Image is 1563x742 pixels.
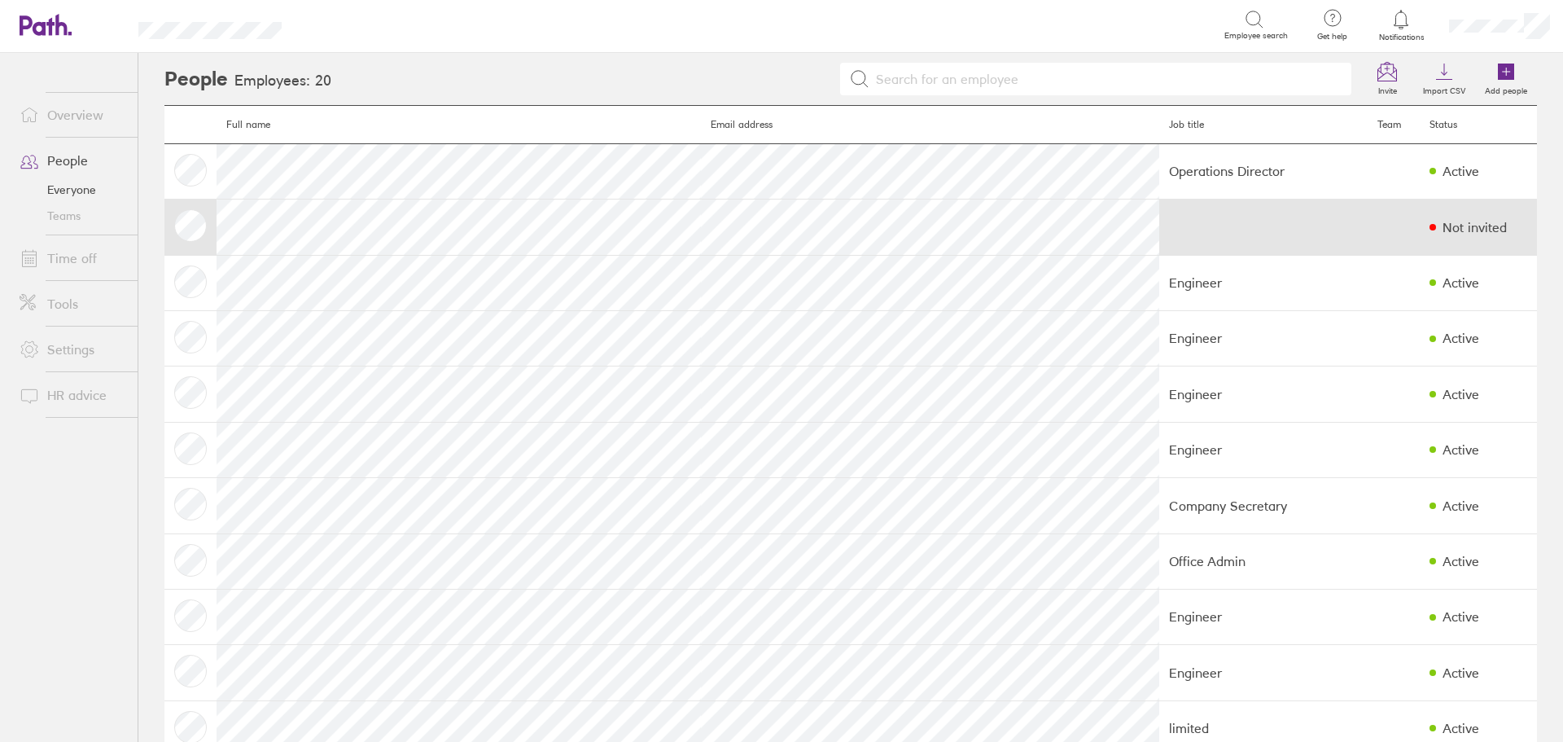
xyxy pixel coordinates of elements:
th: Email address [701,106,1159,144]
td: Engineer [1159,255,1368,310]
td: Engineer [1159,367,1368,422]
td: Office Admin [1159,533,1368,589]
a: Overview [7,99,138,131]
a: Notifications [1375,8,1428,42]
a: Teams [7,203,138,229]
div: Active [1443,275,1479,290]
div: Active [1443,164,1479,178]
th: Job title [1159,106,1368,144]
td: Engineer [1159,645,1368,700]
div: Search [326,17,367,32]
td: Operations Director [1159,143,1368,199]
a: Add people [1475,53,1537,105]
td: Company Secretary [1159,478,1368,533]
a: HR advice [7,379,138,411]
label: Invite [1368,81,1407,96]
label: Import CSV [1413,81,1475,96]
div: Active [1443,609,1479,624]
a: Settings [7,333,138,366]
div: Active [1443,442,1479,457]
h2: People [164,53,228,105]
th: Full name [217,106,701,144]
a: Everyone [7,177,138,203]
a: Import CSV [1413,53,1475,105]
span: Get help [1306,32,1359,42]
span: Notifications [1375,33,1428,42]
th: Status [1420,106,1537,144]
a: Invite [1361,53,1413,105]
div: Active [1443,554,1479,569]
label: Add people [1475,81,1537,96]
div: Active [1443,665,1479,680]
span: Employee search [1224,31,1288,41]
div: Active [1443,498,1479,513]
a: People [7,144,138,177]
div: Active [1443,387,1479,402]
h3: Employees: 20 [234,72,331,90]
input: Search for an employee [869,64,1342,94]
div: Not invited [1443,220,1507,235]
th: Team [1368,106,1420,144]
a: Tools [7,288,138,320]
a: Time off [7,242,138,274]
td: Engineer [1159,589,1368,644]
td: Engineer [1159,422,1368,477]
div: Active [1443,331,1479,345]
td: Engineer [1159,310,1368,366]
div: Active [1443,721,1479,735]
